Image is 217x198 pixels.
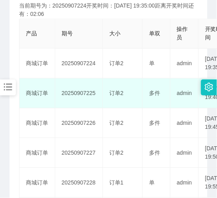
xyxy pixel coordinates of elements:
[109,149,124,156] span: 订单2
[19,168,55,198] td: 商城订单
[62,30,73,37] span: 期号
[109,30,120,37] span: 大小
[109,179,124,186] span: 订单1
[170,49,199,78] td: admin
[149,149,160,156] span: 多件
[177,26,188,41] span: 操作员
[19,78,55,108] td: 商城订单
[170,78,199,108] td: admin
[55,138,103,168] td: 20250907227
[19,2,198,18] div: 当前期号为：20250907224开奖时间：[DATE] 19:35:00距离开奖时间还有：02:06
[109,120,124,126] span: 订单2
[55,49,103,78] td: 20250907224
[19,108,55,138] td: 商城订单
[3,82,13,92] i: 图标: bars
[149,120,160,126] span: 多件
[149,30,160,37] span: 单双
[55,108,103,138] td: 20250907226
[26,30,37,37] span: 产品
[19,138,55,168] td: 商城订单
[170,108,199,138] td: admin
[109,90,124,96] span: 订单2
[19,49,55,78] td: 商城订单
[170,168,199,198] td: admin
[205,83,213,91] i: 图标: setting
[149,60,155,66] span: 单
[55,78,103,108] td: 20250907225
[55,168,103,198] td: 20250907228
[109,60,124,66] span: 订单2
[149,179,155,186] span: 单
[170,138,199,168] td: admin
[149,90,160,96] span: 多件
